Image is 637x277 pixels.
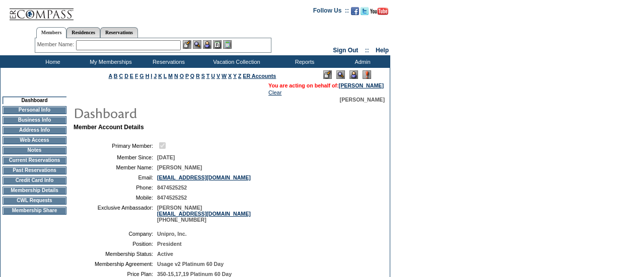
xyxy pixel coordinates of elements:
span: [PERSON_NAME] [340,97,385,103]
a: P [185,73,189,79]
span: You are acting on behalf of: [268,82,384,88]
img: Edit Mode [323,70,332,79]
img: Become our fan on Facebook [351,7,359,15]
a: [PERSON_NAME] [339,82,384,88]
td: Membership Status: [78,251,153,257]
td: Reservations [138,55,196,68]
a: R [196,73,200,79]
a: Q [190,73,194,79]
a: Follow us on Twitter [361,10,369,16]
a: M [168,73,173,79]
a: J [154,73,157,79]
td: Phone: [78,184,153,191]
td: Follow Us :: [313,6,349,18]
a: N [174,73,178,79]
td: Address Info [3,126,66,134]
td: Member Name: [78,164,153,170]
a: O [180,73,184,79]
td: Personal Info [3,106,66,114]
a: S [201,73,205,79]
a: W [222,73,227,79]
td: Mobile: [78,195,153,201]
td: Credit Card Info [3,176,66,184]
td: Past Reservations [3,166,66,174]
img: pgTtlDashboard.gif [73,103,274,123]
a: Members [36,27,67,38]
td: My Memberships [81,55,138,68]
td: Price Plan: [78,271,153,277]
a: Help [376,47,389,54]
a: F [135,73,138,79]
a: H [146,73,150,79]
img: Log Concern/Member Elevation [363,70,371,79]
td: Membership Agreement: [78,261,153,267]
img: b_calculator.gif [223,40,232,49]
td: Company: [78,231,153,237]
td: Member Since: [78,154,153,160]
td: Vacation Collection [196,55,274,68]
a: Z [238,73,242,79]
img: Reservations [213,40,222,49]
a: U [211,73,215,79]
a: B [114,73,118,79]
td: Dashboard [3,97,66,104]
a: Residences [66,27,100,38]
span: Usage v2 Platinum 60 Day [157,261,224,267]
img: Follow us on Twitter [361,7,369,15]
span: [PERSON_NAME] [157,164,202,170]
span: 8474525252 [157,184,187,191]
a: I [151,73,152,79]
img: Impersonate [349,70,358,79]
a: Reservations [100,27,138,38]
td: Notes [3,146,66,154]
a: T [206,73,210,79]
img: b_edit.gif [183,40,191,49]
a: Subscribe to our YouTube Channel [370,10,388,16]
td: Admin [332,55,390,68]
img: Subscribe to our YouTube Channel [370,8,388,15]
a: G [139,73,144,79]
span: President [157,241,182,247]
td: Reports [274,55,332,68]
span: :: [365,47,369,54]
a: D [124,73,128,79]
b: Member Account Details [74,124,144,131]
a: Y [233,73,237,79]
span: Active [157,251,173,257]
td: Exclusive Ambassador: [78,205,153,223]
a: A [109,73,112,79]
td: Web Access [3,136,66,144]
a: K [158,73,162,79]
img: View [193,40,201,49]
td: Email: [78,174,153,180]
a: [EMAIL_ADDRESS][DOMAIN_NAME] [157,174,251,180]
div: Member Name: [37,40,76,49]
a: E [130,73,133,79]
a: Sign Out [333,47,358,54]
td: Membership Details [3,187,66,195]
a: C [119,73,123,79]
a: ER Accounts [243,73,276,79]
a: Become our fan on Facebook [351,10,359,16]
span: [DATE] [157,154,175,160]
td: CWL Requests [3,197,66,205]
span: 350-15,17,19 Platinum 60 Day [157,271,232,277]
img: Impersonate [203,40,211,49]
a: Clear [268,89,281,96]
td: Home [23,55,81,68]
span: 8474525252 [157,195,187,201]
a: X [228,73,232,79]
span: [PERSON_NAME] [PHONE_NUMBER] [157,205,251,223]
a: V [217,73,220,79]
td: Position: [78,241,153,247]
img: View Mode [336,70,345,79]
span: Unipro, Inc. [157,231,187,237]
td: Primary Member: [78,141,153,150]
td: Current Reservations [3,156,66,164]
td: Membership Share [3,207,66,215]
a: [EMAIL_ADDRESS][DOMAIN_NAME] [157,211,251,217]
td: Business Info [3,116,66,124]
a: L [164,73,167,79]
